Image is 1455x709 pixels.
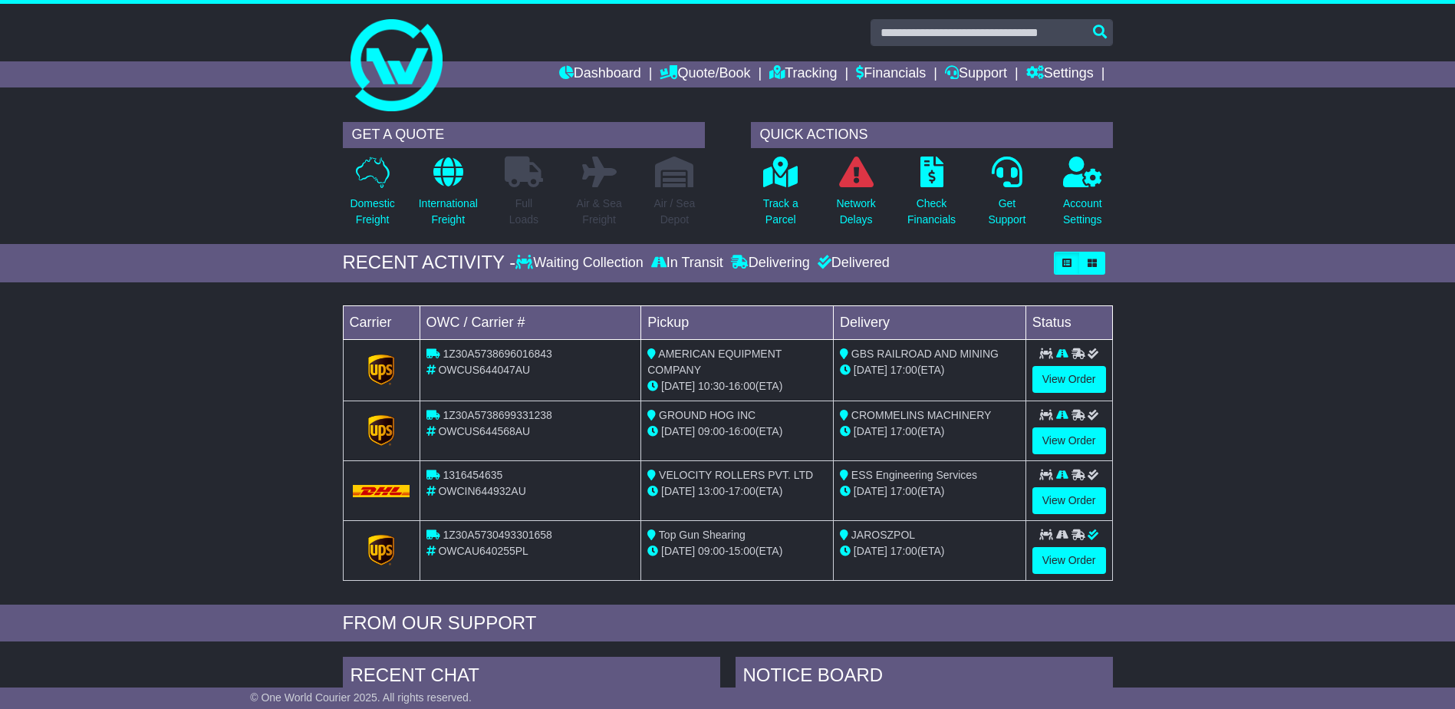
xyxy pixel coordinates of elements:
p: Check Financials [907,196,956,228]
a: AccountSettings [1062,156,1103,236]
div: - (ETA) [647,378,827,394]
td: Carrier [343,305,420,339]
a: GetSupport [987,156,1026,236]
span: 17:00 [890,545,917,557]
span: OWCUS644568AU [438,425,530,437]
div: RECENT ACTIVITY - [343,252,516,274]
span: OWCIN644932AU [438,485,525,497]
span: [DATE] [661,485,695,497]
span: © One World Courier 2025. All rights reserved. [250,691,472,704]
a: NetworkDelays [835,156,876,236]
div: Waiting Collection [515,255,647,272]
a: InternationalFreight [418,156,479,236]
span: [DATE] [854,425,887,437]
a: CheckFinancials [907,156,956,236]
div: (ETA) [840,424,1019,440]
span: OWCAU640255PL [438,545,528,557]
span: 16:00 [729,380,755,392]
td: Delivery [833,305,1025,339]
td: OWC / Carrier # [420,305,641,339]
img: DHL.png [353,485,410,497]
span: [DATE] [661,545,695,557]
p: Domestic Freight [350,196,394,228]
div: - (ETA) [647,424,827,440]
span: [DATE] [854,364,887,376]
td: Pickup [641,305,834,339]
span: ESS Engineering Services [851,469,977,481]
a: Support [945,61,1007,87]
p: Account Settings [1063,196,1102,228]
span: GROUND HOG INC [659,409,755,421]
td: Status [1025,305,1112,339]
div: QUICK ACTIONS [751,122,1113,148]
span: 17:00 [890,364,917,376]
span: 13:00 [698,485,725,497]
span: VELOCITY ROLLERS PVT. LTD [659,469,813,481]
a: DomesticFreight [349,156,395,236]
span: 16:00 [729,425,755,437]
div: (ETA) [840,362,1019,378]
a: View Order [1032,366,1106,393]
span: GBS RAILROAD AND MINING [851,348,999,360]
span: Top Gun Shearing [659,529,746,541]
div: Delivering [727,255,814,272]
span: 1Z30A5738699331238 [443,409,551,421]
div: (ETA) [840,543,1019,559]
span: [DATE] [854,545,887,557]
a: Financials [856,61,926,87]
span: 10:30 [698,380,725,392]
a: View Order [1032,547,1106,574]
div: Delivered [814,255,890,272]
div: - (ETA) [647,543,827,559]
p: Network Delays [836,196,875,228]
span: [DATE] [854,485,887,497]
span: 09:00 [698,545,725,557]
img: GetCarrierServiceLogo [368,535,394,566]
a: Dashboard [559,61,641,87]
p: Track a Parcel [763,196,798,228]
span: 1Z30A5730493301658 [443,529,551,541]
p: Air & Sea Freight [577,196,622,228]
span: [DATE] [661,425,695,437]
div: In Transit [647,255,727,272]
span: CROMMELINS MACHINERY [851,409,992,421]
span: [DATE] [661,380,695,392]
a: Track aParcel [762,156,799,236]
a: Settings [1026,61,1094,87]
span: 1Z30A5738696016843 [443,348,551,360]
span: JAROSZPOL [851,529,915,541]
a: Tracking [769,61,837,87]
p: Air / Sea Depot [654,196,696,228]
span: 1316454635 [443,469,502,481]
span: OWCUS644047AU [438,364,530,376]
img: GetCarrierServiceLogo [368,415,394,446]
div: GET A QUOTE [343,122,705,148]
p: Full Loads [505,196,543,228]
a: View Order [1032,427,1106,454]
div: (ETA) [840,483,1019,500]
a: Quote/Book [660,61,750,87]
span: 17:00 [890,485,917,497]
span: 09:00 [698,425,725,437]
div: RECENT CHAT [343,657,720,698]
span: 17:00 [890,425,917,437]
span: 17:00 [729,485,755,497]
img: GetCarrierServiceLogo [368,354,394,385]
p: International Freight [419,196,478,228]
div: NOTICE BOARD [736,657,1113,698]
span: AMERICAN EQUIPMENT COMPANY [647,348,782,376]
span: 15:00 [729,545,755,557]
p: Get Support [988,196,1025,228]
div: FROM OUR SUPPORT [343,612,1113,635]
a: View Order [1032,487,1106,514]
div: - (ETA) [647,483,827,500]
